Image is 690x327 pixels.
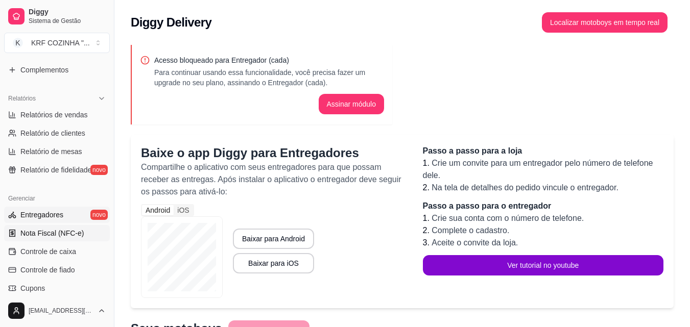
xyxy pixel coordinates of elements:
button: Baixar para Android [233,229,314,249]
a: Nota Fiscal (NFC-e) [4,225,110,241]
div: Gerenciar [4,190,110,207]
p: Acesso bloqueado para Entregador (cada) [154,55,384,65]
span: Entregadores [20,210,63,220]
p: Baixe o app Diggy para Entregadores [141,145,402,161]
span: Complete o cadastro. [432,226,509,235]
a: Relatórios de vendas [4,107,110,123]
p: Compartilhe o aplicativo com seus entregadores para que possam receber as entregas. Após instalar... [141,161,402,198]
a: Controle de caixa [4,243,110,260]
span: [EMAIL_ADDRESS][DOMAIN_NAME] [29,307,93,315]
li: 1. [423,157,664,182]
span: Sistema de Gestão [29,17,106,25]
div: iOS [174,205,193,215]
button: [EMAIL_ADDRESS][DOMAIN_NAME] [4,298,110,323]
p: Passo a passo para o entregador [423,200,664,212]
span: Aceite o convite da loja. [432,238,518,247]
button: Assinar módulo [319,94,385,114]
span: Complementos [20,65,68,75]
a: DiggySistema de Gestão [4,4,110,29]
span: Relatórios de vendas [20,110,88,120]
a: Relatório de fidelidadenovo [4,162,110,178]
span: Relatório de fidelidade [20,165,91,175]
span: Crie um convite para um entregador pelo número de telefone dele. [423,159,653,180]
span: Crie sua conta com o número de telefone. [432,214,584,222]
span: Na tela de detalhes do pedido vincule o entregador. [432,183,618,192]
li: 1. [423,212,664,224]
a: Complementos [4,62,110,78]
span: Nota Fiscal (NFC-e) [20,228,84,238]
a: Cupons [4,280,110,296]
li: 2. [423,224,664,237]
a: Relatório de mesas [4,143,110,160]
button: Select a team [4,33,110,53]
h2: Diggy Delivery [131,14,211,31]
a: Controle de fiado [4,262,110,278]
p: Passo a passo para a loja [423,145,664,157]
li: 2. [423,182,664,194]
span: Controle de fiado [20,265,75,275]
a: Relatório de clientes [4,125,110,141]
button: Ver tutorial no youtube [423,255,664,275]
span: K [13,38,23,48]
span: Cupons [20,283,45,293]
span: Relatório de clientes [20,128,85,138]
li: 3. [423,237,664,249]
a: Entregadoresnovo [4,207,110,223]
span: Relatórios [8,94,36,103]
button: Localizar motoboys em tempo real [542,12,668,33]
p: Para continuar usando essa funcionalidade, você precisa fazer um upgrade no seu plano, assinando ... [154,67,384,88]
div: KRF COZINHA " ... [31,38,90,48]
div: Android [142,205,174,215]
span: Diggy [29,8,106,17]
span: Controle de caixa [20,246,76,257]
button: Baixar para iOS [233,253,314,273]
span: Relatório de mesas [20,146,82,157]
